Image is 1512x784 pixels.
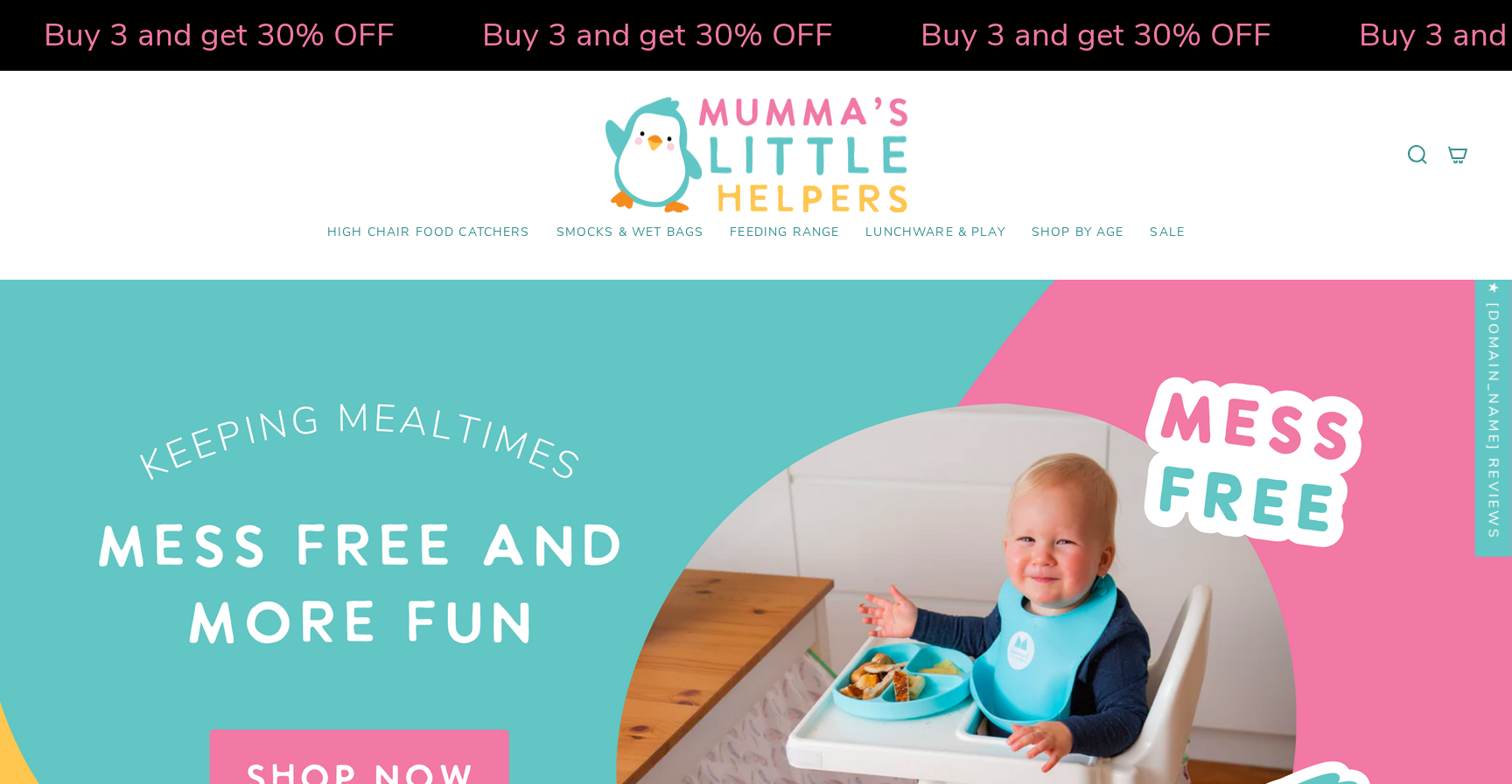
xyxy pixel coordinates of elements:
[314,212,543,253] a: High Chair Food Catchers
[1032,225,1124,240] span: Shop by Age
[1475,265,1512,556] div: Click to open Judge.me floating reviews tab
[605,97,907,212] img: Mumma’s Little Helpers
[40,13,391,57] strong: Buy 3 and get 30% OFF
[543,212,717,253] a: Smocks & Wet Bags
[865,225,1004,240] span: Lunchware & Play
[1018,212,1137,253] a: Shop by Age
[717,212,852,253] a: Feeding Range
[1137,212,1198,253] a: SALE
[730,225,839,240] span: Feeding Range
[556,225,704,240] span: Smocks & Wet Bags
[1150,225,1185,240] span: SALE
[852,212,1018,253] a: Lunchware & Play
[327,225,530,240] span: High Chair Food Catchers
[479,13,829,57] strong: Buy 3 and get 30% OFF
[917,13,1268,57] strong: Buy 3 and get 30% OFF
